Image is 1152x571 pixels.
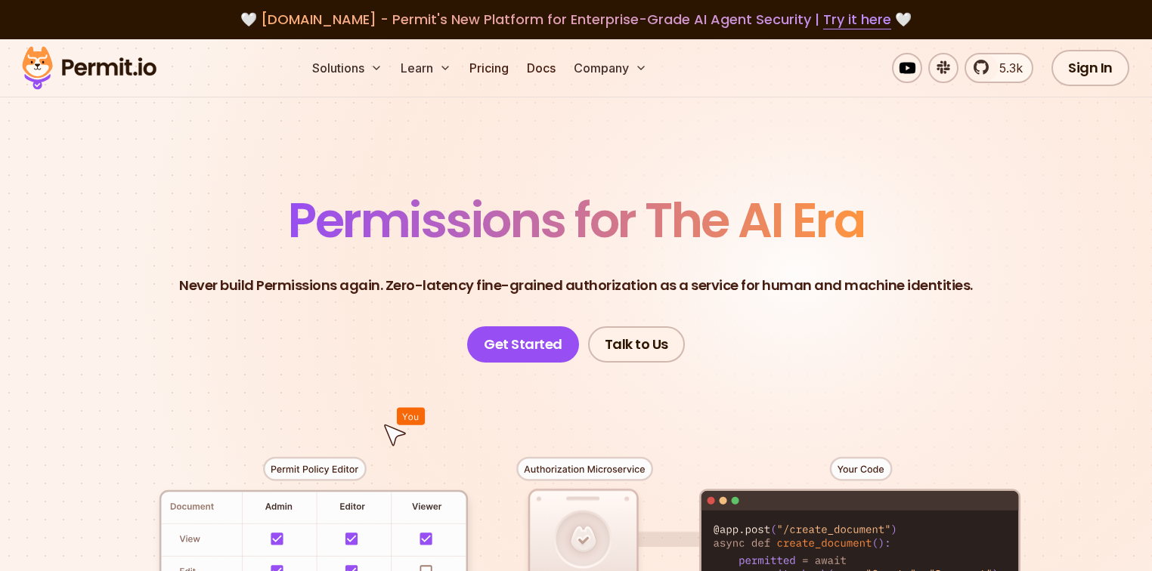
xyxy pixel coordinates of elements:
span: [DOMAIN_NAME] - Permit's New Platform for Enterprise-Grade AI Agent Security | [261,10,891,29]
p: Never build Permissions again. Zero-latency fine-grained authorization as a service for human and... [179,275,973,296]
button: Learn [395,53,457,83]
a: Get Started [467,326,579,363]
a: Talk to Us [588,326,685,363]
button: Company [568,53,653,83]
a: Docs [521,53,562,83]
span: Permissions for The AI Era [288,187,864,254]
span: 5.3k [990,59,1023,77]
div: 🤍 🤍 [36,9,1116,30]
a: Sign In [1051,50,1129,86]
a: Pricing [463,53,515,83]
a: Try it here [823,10,891,29]
img: Permit logo [15,42,163,94]
a: 5.3k [965,53,1033,83]
button: Solutions [306,53,389,83]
